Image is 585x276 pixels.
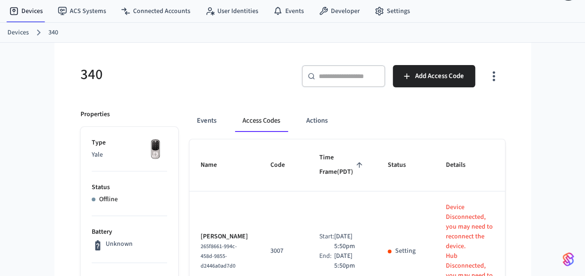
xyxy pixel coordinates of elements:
[334,251,365,271] p: [DATE] 5:50pm
[81,110,110,119] p: Properties
[270,158,297,172] span: Code
[299,110,335,132] button: Actions
[48,28,58,38] a: 340
[99,195,118,204] p: Offline
[395,246,416,256] p: Setting
[201,243,237,270] span: 265f8661-994c-458d-9855-d2446a0ad7d0
[114,3,198,20] a: Connected Accounts
[198,3,266,20] a: User Identities
[106,239,133,249] p: Unknown
[334,232,365,251] p: [DATE] 5:50pm
[81,65,287,84] h5: 340
[319,251,334,271] div: End:
[2,3,50,20] a: Devices
[92,150,167,160] p: Yale
[201,158,229,172] span: Name
[388,158,418,172] span: Status
[50,3,114,20] a: ACS Systems
[92,227,167,237] p: Battery
[189,110,224,132] button: Events
[319,232,334,251] div: Start:
[319,151,365,180] span: Time Frame(PDT)
[201,232,248,242] p: [PERSON_NAME]
[266,3,311,20] a: Events
[189,110,505,132] div: ant example
[92,138,167,148] p: Type
[446,203,495,251] p: Device Disconnected, you may need to reconnect the device.
[270,246,297,256] p: 3007
[367,3,417,20] a: Settings
[415,70,464,82] span: Add Access Code
[311,3,367,20] a: Developer
[92,183,167,192] p: Status
[563,252,574,267] img: SeamLogoGradient.69752ec5.svg
[144,138,167,161] img: Yale Assure Touchscreen Wifi Smart Lock, Satin Nickel, Front
[446,158,477,172] span: Details
[393,65,475,87] button: Add Access Code
[7,28,29,38] a: Devices
[235,110,288,132] button: Access Codes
